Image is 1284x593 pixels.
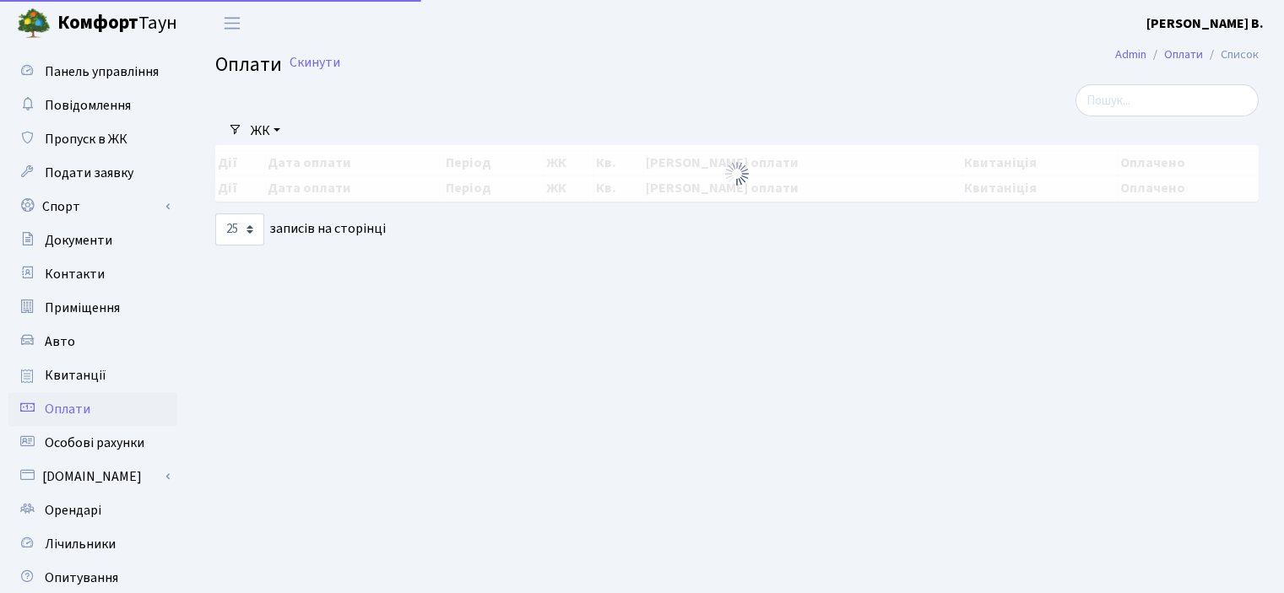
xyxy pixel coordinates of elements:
a: Документи [8,224,177,257]
span: Орендарі [45,501,101,520]
span: Опитування [45,569,118,587]
label: записів на сторінці [215,213,386,245]
span: Подати заявку [45,164,133,182]
a: Скинути [290,55,340,71]
span: Контакти [45,265,105,283]
b: [PERSON_NAME] В. [1146,14,1264,33]
a: Спорт [8,190,177,224]
span: Авто [45,332,75,351]
a: Авто [8,325,177,358]
img: logo.png [17,7,51,40]
span: Приміщення [45,299,120,317]
a: Приміщення [8,291,177,325]
a: Панель управління [8,55,177,89]
a: Оплати [1164,46,1203,63]
a: Особові рахунки [8,426,177,460]
span: Лічильники [45,535,116,553]
a: Повідомлення [8,89,177,122]
span: Таун [57,9,177,38]
span: Квитанції [45,366,106,385]
a: Пропуск в ЖК [8,122,177,156]
a: Оплати [8,392,177,426]
nav: breadcrumb [1090,37,1284,73]
span: Документи [45,231,112,250]
span: Панель управління [45,62,159,81]
a: Квитанції [8,358,177,392]
a: Лічильники [8,527,177,561]
input: Пошук... [1075,84,1259,116]
span: Пропуск в ЖК [45,130,127,148]
a: ЖК [244,116,287,145]
select: записів на сторінці [215,213,264,245]
span: Особові рахунки [45,434,144,452]
span: Повідомлення [45,96,131,115]
img: Обробка... [723,160,750,187]
a: Орендарі [8,493,177,527]
span: Оплати [45,400,90,418]
a: [PERSON_NAME] В. [1146,13,1264,34]
a: Контакти [8,257,177,291]
a: Admin [1115,46,1146,63]
span: Оплати [215,50,282,79]
a: Подати заявку [8,156,177,190]
b: Комфорт [57,9,138,36]
a: [DOMAIN_NAME] [8,460,177,493]
button: Переключити навігацію [211,9,253,37]
li: Список [1203,46,1259,64]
